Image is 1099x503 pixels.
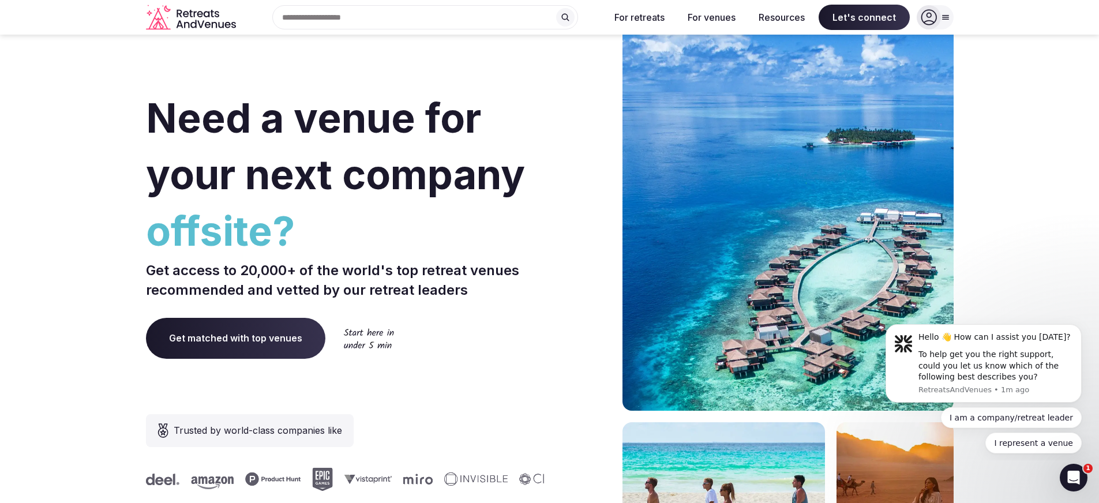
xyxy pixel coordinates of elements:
[146,5,238,31] svg: Retreats and Venues company logo
[174,423,342,437] span: Trusted by world-class companies like
[146,261,545,299] p: Get access to 20,000+ of the world's top retreat venues recommended and vetted by our retreat lea...
[344,328,394,348] img: Start here in under 5 min
[1083,464,1093,473] span: 1
[145,474,179,485] svg: Deel company logo
[146,203,545,260] span: offsite?
[605,5,674,30] button: For retreats
[146,5,238,31] a: Visit the homepage
[1060,464,1087,491] iframe: Intercom live chat
[749,5,814,30] button: Resources
[678,5,745,30] button: For venues
[444,472,507,486] svg: Invisible company logo
[344,474,391,484] svg: Vistaprint company logo
[868,314,1099,460] iframe: Intercom notifications message
[312,468,332,491] svg: Epic Games company logo
[403,474,432,485] svg: Miro company logo
[819,5,910,30] span: Let's connect
[146,93,525,199] span: Need a venue for your next company
[146,318,325,358] a: Get matched with top venues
